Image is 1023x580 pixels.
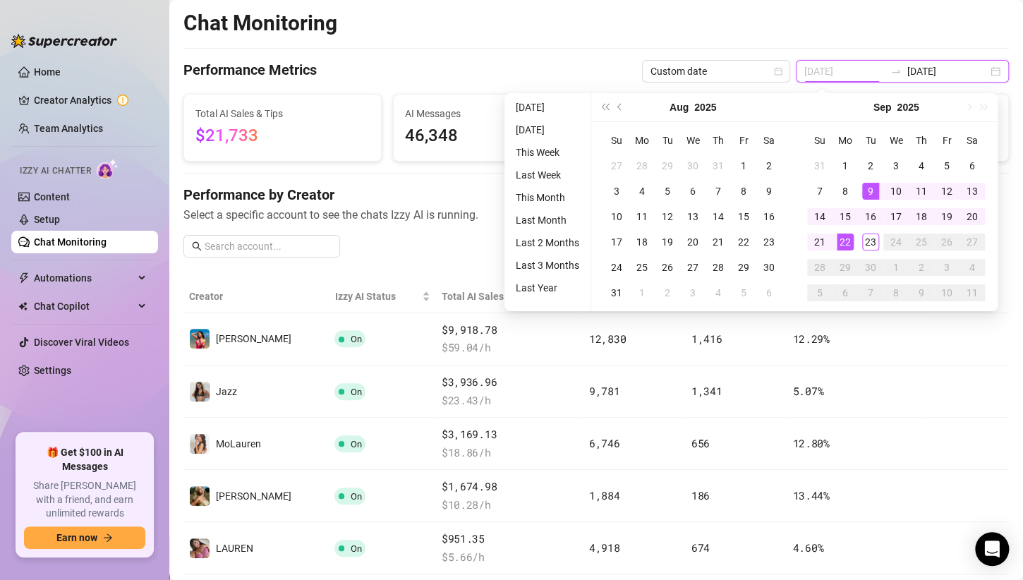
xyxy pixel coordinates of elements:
div: 4 [634,183,650,200]
a: Chat Monitoring [34,236,107,248]
div: 22 [735,234,752,250]
li: Last Week [510,167,585,183]
td: 2025-10-02 [909,255,934,280]
input: End date [907,64,988,79]
td: 2025-09-12 [934,179,960,204]
span: 46,348 [405,123,579,150]
div: 17 [608,234,625,250]
th: Sa [756,128,782,153]
div: 10 [888,183,904,200]
td: 2025-09-04 [706,280,731,306]
td: 2025-10-01 [883,255,909,280]
span: thunderbolt [18,272,30,284]
td: 2025-09-22 [833,229,858,255]
div: 16 [862,208,879,225]
input: Start date [804,64,885,79]
div: 27 [684,259,701,276]
li: [DATE] [510,99,585,116]
td: 2025-09-27 [960,229,985,255]
td: 2025-08-30 [756,255,782,280]
div: 28 [634,157,650,174]
td: 2025-10-07 [858,280,883,306]
span: AI Messages [405,106,579,121]
div: 26 [938,234,955,250]
td: 2025-09-24 [883,229,909,255]
th: Mo [629,128,655,153]
span: 1,341 [691,384,722,398]
div: 10 [608,208,625,225]
span: $ 59.04 /h [442,339,578,356]
li: Last Year [510,279,585,296]
span: Earn now [56,532,97,543]
li: [DATE] [510,121,585,138]
div: 3 [888,157,904,174]
td: 2025-08-15 [731,204,756,229]
td: 2025-09-18 [909,204,934,229]
h2: Chat Monitoring [183,10,337,37]
div: 9 [761,183,777,200]
td: 2025-09-08 [833,179,858,204]
td: 2025-10-03 [934,255,960,280]
div: 21 [811,234,828,250]
div: 20 [964,208,981,225]
span: On [350,543,361,554]
span: $1,674.98 [442,478,578,495]
span: $9,918.78 [442,322,578,339]
td: 2025-08-16 [756,204,782,229]
div: 12 [659,208,676,225]
div: 4 [913,157,930,174]
div: 6 [684,183,701,200]
div: 24 [888,234,904,250]
span: ️‍LAUREN [216,543,253,554]
div: 2 [862,157,879,174]
img: Chat Copilot [18,301,28,311]
td: 2025-09-07 [807,179,833,204]
span: Select a specific account to see the chats Izzy AI is running. [183,206,1009,224]
div: 14 [710,208,727,225]
td: 2025-09-16 [858,204,883,229]
img: Ana [190,329,210,349]
div: 3 [938,259,955,276]
div: 9 [862,183,879,200]
td: 2025-08-22 [731,229,756,255]
th: Su [604,128,629,153]
th: Tu [655,128,680,153]
div: 11 [634,208,650,225]
span: Izzy AI Chatter [20,164,91,178]
span: [PERSON_NAME] [216,490,291,502]
div: 8 [837,183,854,200]
span: arrow-right [103,533,113,543]
div: 30 [684,157,701,174]
button: Choose a year [694,93,716,121]
div: Open Intercom Messenger [975,532,1009,566]
span: 13.44 % [792,488,829,502]
span: On [350,439,361,449]
span: 656 [691,436,710,450]
img: MoLauren [190,434,210,454]
span: Share [PERSON_NAME] with a friend, and earn unlimited rewards [24,479,145,521]
span: 12,830 [589,332,626,346]
div: 30 [862,259,879,276]
div: 21 [710,234,727,250]
a: Home [34,66,61,78]
div: 5 [659,183,676,200]
div: 5 [735,284,752,301]
img: AI Chatter [97,159,119,179]
a: Content [34,191,70,203]
button: Last year (Control + left) [597,93,612,121]
td: 2025-10-10 [934,280,960,306]
span: 🎁 Get $100 in AI Messages [24,446,145,473]
span: 4,918 [589,540,620,555]
span: On [350,387,361,397]
td: 2025-08-19 [655,229,680,255]
td: 2025-09-05 [731,280,756,306]
span: On [350,491,361,502]
div: 8 [888,284,904,301]
div: 16 [761,208,777,225]
td: 2025-10-09 [909,280,934,306]
div: 31 [710,157,727,174]
span: 1,884 [589,488,620,502]
td: 2025-09-23 [858,229,883,255]
a: Team Analytics [34,123,103,134]
td: 2025-08-20 [680,229,706,255]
